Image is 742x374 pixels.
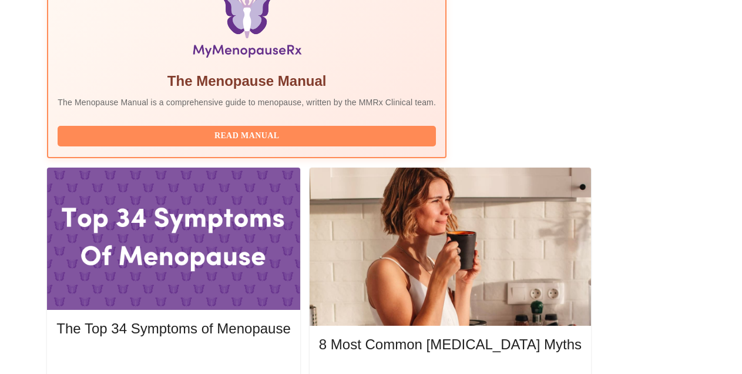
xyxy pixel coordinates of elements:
[56,353,293,363] a: Read More
[68,352,278,366] span: Read More
[58,96,436,108] p: The Menopause Manual is a comprehensive guide to menopause, written by the MMRx Clinical team.
[56,319,290,338] h5: The Top 34 Symptoms of Menopause
[56,349,290,369] button: Read More
[319,335,582,354] h5: 8 Most Common [MEDICAL_DATA] Myths
[69,129,424,143] span: Read Manual
[58,72,436,91] h5: The Menopause Manual
[58,126,436,146] button: Read Manual
[58,130,439,140] a: Read Manual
